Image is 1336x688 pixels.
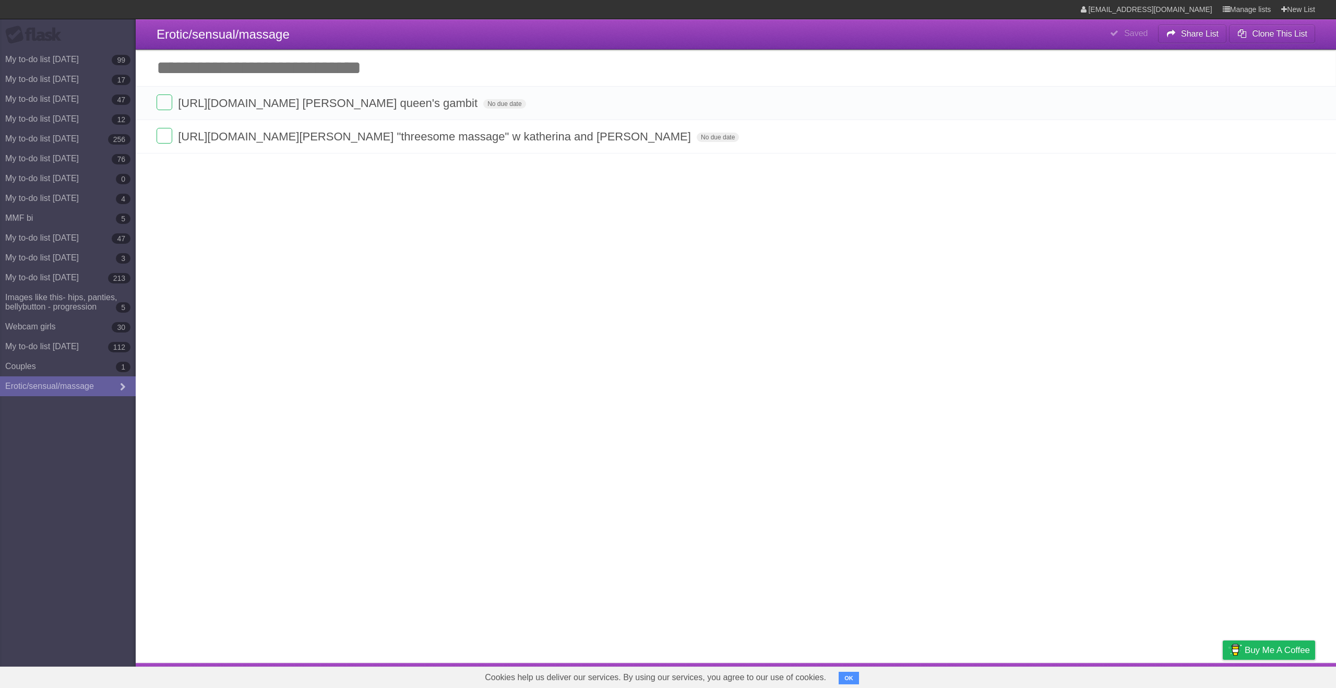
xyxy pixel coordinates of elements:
a: Developers [1118,666,1161,685]
b: Share List [1181,29,1219,38]
b: 5 [116,213,130,224]
b: 99 [112,55,130,65]
b: 5 [116,302,130,313]
b: 3 [116,253,130,264]
a: Privacy [1209,666,1236,685]
b: 12 [112,114,130,125]
b: Clone This List [1252,29,1307,38]
button: OK [839,672,859,684]
b: 256 [108,134,130,145]
b: 213 [108,273,130,283]
button: Clone This List [1229,25,1315,43]
span: Cookies help us deliver our services. By using our services, you agree to our use of cookies. [474,667,837,688]
img: Buy me a coffee [1228,641,1242,659]
b: 47 [112,233,130,244]
b: 112 [108,342,130,352]
label: Done [157,94,172,110]
span: [URL][DOMAIN_NAME][PERSON_NAME] "threesome massage" w katherina and [PERSON_NAME] [178,130,694,143]
a: Suggest a feature [1249,666,1315,685]
span: [URL][DOMAIN_NAME] [PERSON_NAME] queen's gambit [178,97,480,110]
b: 1 [116,362,130,372]
label: Done [157,128,172,144]
b: 4 [116,194,130,204]
b: 30 [112,322,130,333]
span: No due date [483,99,526,109]
b: 17 [112,75,130,85]
span: Buy me a coffee [1245,641,1310,659]
b: Saved [1124,29,1148,38]
button: Share List [1158,25,1227,43]
span: No due date [697,133,739,142]
b: 76 [112,154,130,164]
a: Terms [1174,666,1197,685]
b: 47 [112,94,130,105]
b: 0 [116,174,130,184]
div: Flask [5,26,68,44]
a: Buy me a coffee [1223,640,1315,660]
span: Erotic/sensual/massage [157,27,290,41]
a: About [1084,666,1106,685]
